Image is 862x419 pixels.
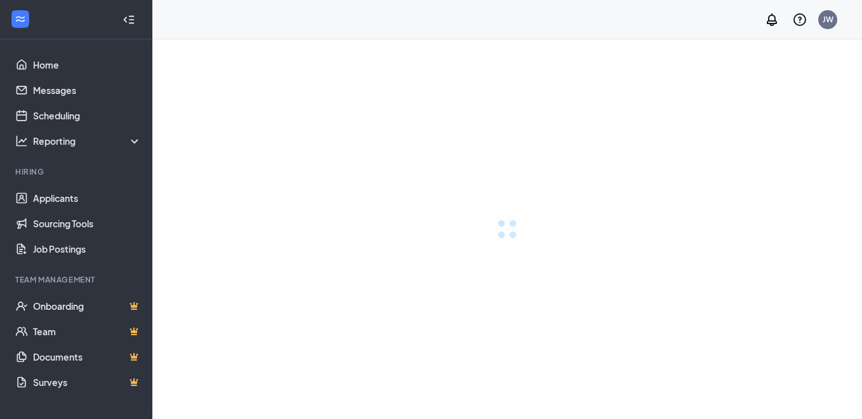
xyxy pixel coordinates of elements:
svg: WorkstreamLogo [14,13,27,25]
div: JW [823,14,833,25]
svg: QuestionInfo [792,12,807,27]
a: TeamCrown [33,319,142,344]
a: OnboardingCrown [33,293,142,319]
a: Applicants [33,185,142,211]
a: DocumentsCrown [33,344,142,369]
div: Reporting [33,135,142,147]
a: Sourcing Tools [33,211,142,236]
a: Home [33,52,142,77]
div: Hiring [15,166,139,177]
a: Messages [33,77,142,103]
a: Scheduling [33,103,142,128]
a: SurveysCrown [33,369,142,395]
div: Team Management [15,274,139,285]
svg: Collapse [123,13,135,26]
svg: Analysis [15,135,28,147]
svg: Notifications [764,12,779,27]
a: Job Postings [33,236,142,262]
